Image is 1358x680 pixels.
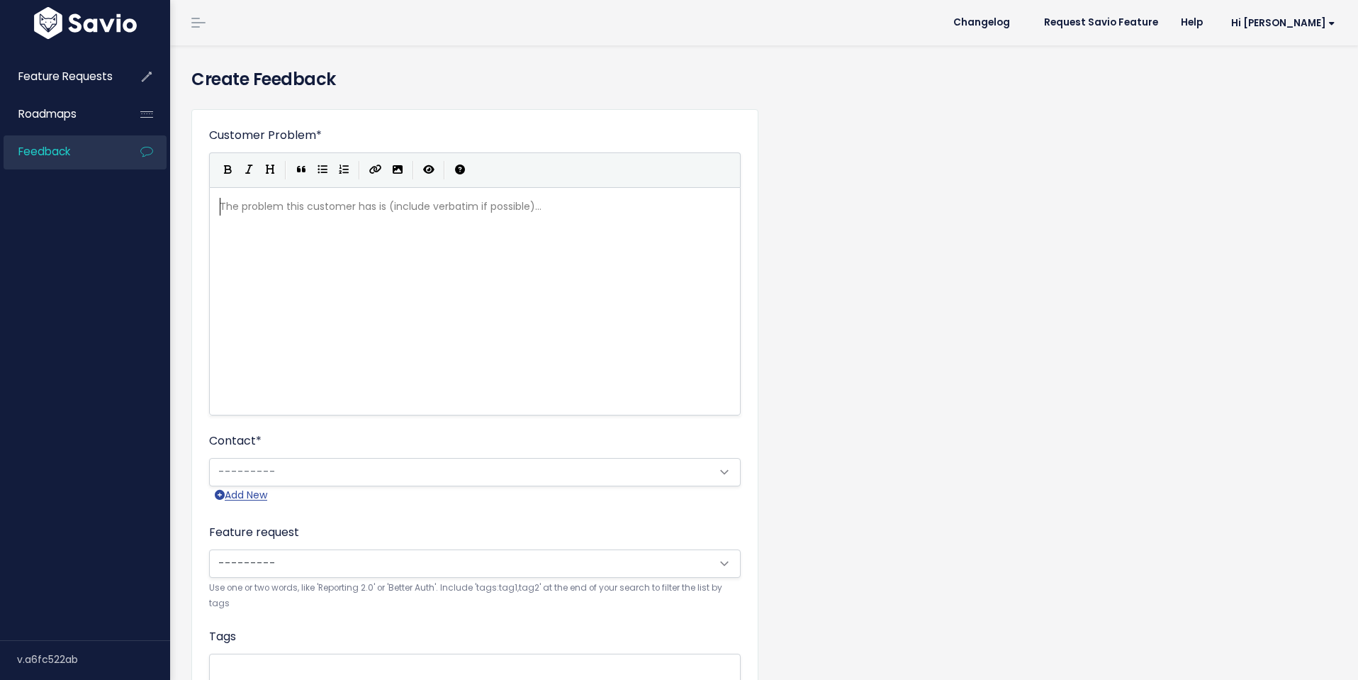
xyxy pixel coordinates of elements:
[209,581,741,611] small: Use one or two words, like 'Reporting 2.0' or 'Better Auth'. Include 'tags:tag1,tag2' at the end ...
[285,161,286,179] i: |
[191,67,1337,92] h4: Create Feedback
[209,524,299,541] label: Feature request
[312,160,333,181] button: Generic List
[217,160,238,181] button: Bold
[4,98,118,130] a: Roadmaps
[413,161,414,179] i: |
[215,486,267,504] a: Add New
[953,18,1010,28] span: Changelog
[1169,12,1214,33] a: Help
[418,160,439,181] button: Toggle Preview
[449,160,471,181] button: Markdown Guide
[209,628,236,645] label: Tags
[17,641,170,678] div: v.a6fc522ab
[18,144,70,159] span: Feedback
[4,60,118,93] a: Feature Requests
[209,127,322,144] label: Customer Problem
[18,69,113,84] span: Feature Requests
[444,161,445,179] i: |
[1033,12,1169,33] a: Request Savio Feature
[259,160,281,181] button: Heading
[238,160,259,181] button: Italic
[364,160,387,181] button: Create Link
[1231,18,1335,28] span: Hi [PERSON_NAME]
[30,7,140,39] img: logo-white.9d6f32f41409.svg
[18,106,77,121] span: Roadmaps
[1214,12,1347,34] a: Hi [PERSON_NAME]
[359,161,360,179] i: |
[333,160,354,181] button: Numbered List
[209,433,262,450] label: Contact
[4,135,118,168] a: Feedback
[387,160,408,181] button: Import an image
[291,160,312,181] button: Quote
